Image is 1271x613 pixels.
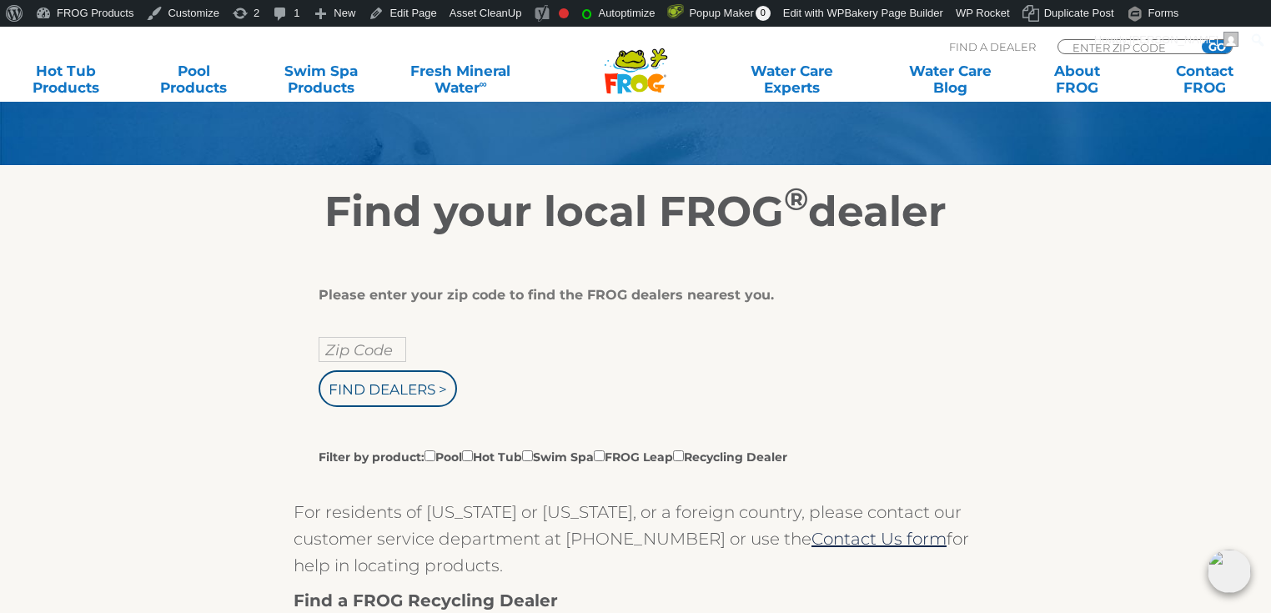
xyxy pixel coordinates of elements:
a: AboutFROG [1028,63,1128,96]
sup: ® [784,180,808,218]
a: Howdy, [1088,27,1245,53]
a: Swim SpaProducts [271,63,370,96]
input: Filter by product:PoolHot TubSwim SpaFROG LeapRecycling Dealer [425,450,435,461]
a: Fresh MineralWater∞ [399,63,522,96]
span: 0 [756,6,771,21]
a: Contact Us form [811,529,947,549]
input: Filter by product:PoolHot TubSwim SpaFROG LeapRecycling Dealer [594,450,605,461]
a: PoolProducts [144,63,244,96]
a: Water CareExperts [711,63,872,96]
input: Zip Code Form [1071,40,1183,54]
div: Focus keyphrase not set [559,8,569,18]
a: Hot TubProducts [17,63,116,96]
input: Filter by product:PoolHot TubSwim SpaFROG LeapRecycling Dealer [522,450,533,461]
div: Please enter your zip code to find the FROG dealers nearest you. [319,287,940,304]
span: [PERSON_NAME] [1129,33,1218,46]
img: openIcon [1208,550,1251,593]
label: Filter by product: Pool Hot Tub Swim Spa FROG Leap Recycling Dealer [319,447,787,465]
input: Filter by product:PoolHot TubSwim SpaFROG LeapRecycling Dealer [673,450,684,461]
p: For residents of [US_STATE] or [US_STATE], or a foreign country, please contact our customer serv... [294,499,977,579]
p: Find A Dealer [949,39,1036,54]
input: Find Dealers > [319,370,457,407]
a: Water CareBlog [901,63,1000,96]
strong: Find a FROG Recycling Dealer [294,590,558,610]
h2: Find your local FROG dealer [123,187,1148,237]
input: Filter by product:PoolHot TubSwim SpaFROG LeapRecycling Dealer [462,450,473,461]
sup: ∞ [480,78,487,90]
a: ContactFROG [1155,63,1254,96]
